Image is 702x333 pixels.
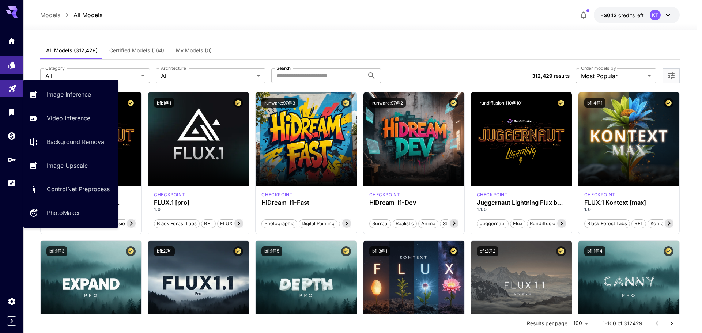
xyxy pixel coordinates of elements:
[449,246,458,256] button: Certified Model – Vetted for best performance and includes a commercial license.
[276,65,291,71] label: Search
[341,98,351,108] button: Certified Model – Vetted for best performance and includes a commercial license.
[7,34,16,43] div: Home
[261,192,292,198] div: HiDream Fast
[8,82,17,91] div: Playground
[7,316,16,326] button: Expand sidebar
[419,220,438,227] span: Anime
[584,98,605,108] button: bfl:4@1
[126,98,136,108] button: Certified Model – Vetted for best performance and includes a commercial license.
[47,208,80,217] p: PhotoMaker
[7,58,16,67] div: Models
[154,220,199,227] span: Black Forest Labs
[23,156,118,174] a: Image Upscale
[369,192,400,198] div: HiDream Dev
[584,199,673,206] h3: FLUX.1 Kontext [max]
[477,192,508,198] p: checkpoint
[46,47,98,54] span: All Models (312,429)
[161,65,186,71] label: Architecture
[154,199,243,206] h3: FLUX.1 [pro]
[45,72,138,80] span: All
[667,71,676,80] button: Open more filters
[47,137,106,146] p: Background Removal
[585,220,630,227] span: Black Forest Labs
[218,220,251,227] span: FLUX.1 [pro]
[370,220,391,227] span: Surreal
[7,297,16,306] div: Settings
[664,98,673,108] button: Certified Model – Vetted for best performance and includes a commercial license.
[261,98,298,108] button: runware:97@3
[23,109,118,127] a: Video Inference
[594,7,680,23] button: -$0.1243
[664,246,673,256] button: Certified Model – Vetted for best performance and includes a commercial license.
[23,86,118,103] a: Image Inference
[7,155,16,164] div: API Keys
[7,179,16,188] div: Usage
[176,47,212,54] span: My Models (0)
[154,206,243,213] p: 1.0
[201,220,215,227] span: BFL
[161,72,254,80] span: All
[556,246,566,256] button: Certified Model – Vetted for best performance and includes a commercial license.
[532,73,552,79] span: 312,429
[650,10,661,20] div: KT
[45,65,65,71] label: Category
[7,131,16,140] div: Wallet
[23,180,118,198] a: ControlNet Preprocess
[584,246,605,256] button: bfl:1@4
[154,192,185,198] div: fluxpro
[339,220,367,227] span: Cinematic
[154,192,185,198] p: checkpoint
[584,192,615,198] div: FLUX.1 Kontext [max]
[477,206,566,213] p: 1.1.0
[632,220,646,227] span: BFL
[109,47,164,54] span: Certified Models (164)
[23,204,118,222] a: PhotoMaker
[73,11,102,19] p: All Models
[648,220,670,227] span: Kontext
[233,246,243,256] button: Certified Model – Vetted for best performance and includes a commercial license.
[47,114,90,122] p: Video Inference
[126,246,136,256] button: Certified Model – Vetted for best performance and includes a commercial license.
[369,246,390,256] button: bfl:3@1
[47,185,110,193] p: ControlNet Preprocess
[46,246,67,256] button: bfl:1@3
[47,90,91,99] p: Image Inference
[603,320,642,327] p: 1–100 of 312429
[477,98,526,108] button: rundiffusion:110@101
[369,199,458,206] h3: HiDream-I1-Dev
[570,318,591,329] div: 100
[584,206,673,213] p: 1.0
[7,107,16,117] div: Library
[341,246,351,256] button: Certified Model – Vetted for best performance and includes a commercial license.
[477,246,498,256] button: bfl:2@2
[477,220,508,227] span: juggernaut
[510,220,525,227] span: flux
[601,11,644,19] div: -$0.1243
[299,220,337,227] span: Digital Painting
[261,192,292,198] p: checkpoint
[527,320,567,327] p: Results per page
[554,73,570,79] span: results
[40,11,102,19] nav: breadcrumb
[556,98,566,108] button: Certified Model – Vetted for best performance and includes a commercial license.
[601,12,618,18] span: -$0.12
[23,133,118,151] a: Background Removal
[618,12,644,18] span: credits left
[154,246,175,256] button: bfl:2@1
[527,220,561,227] span: rundiffusion
[261,199,351,206] h3: HiDream-I1-Fast
[154,98,174,108] button: bfl:1@1
[477,192,508,198] div: FLUX.1 D
[40,11,60,19] p: Models
[449,98,458,108] button: Certified Model – Vetted for best performance and includes a commercial license.
[477,199,566,206] h3: Juggernaut Lightning Flux by RunDiffusion
[233,98,243,108] button: Certified Model – Vetted for best performance and includes a commercial license.
[47,161,88,170] p: Image Upscale
[262,220,297,227] span: Photographic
